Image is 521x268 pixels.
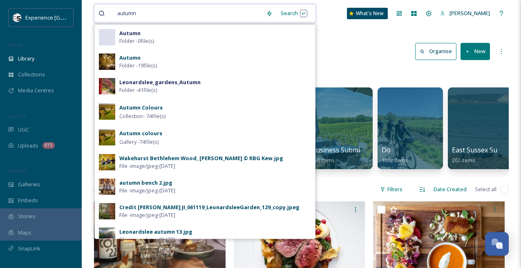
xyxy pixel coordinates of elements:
[8,42,22,48] span: MEDIA
[119,187,175,194] span: File - image/jpeg - [DATE]
[119,54,141,61] strong: Autumn
[119,162,175,170] span: File - image/jpeg - [DATE]
[119,236,175,243] span: File - image/jpeg - [DATE]
[376,181,407,197] div: Filters
[119,62,157,69] span: Folder - 19 file(s)
[415,43,461,60] a: Organise
[99,103,115,120] img: 5e083cb3-40b2-4d1b-b339-48918a3ebd14.jpg
[94,185,113,193] span: 513 file s
[99,154,115,170] img: 089e30e5-9ef1-4a00-b9bb-cf936c46dc69.jpg
[8,168,27,174] span: WIDGETS
[382,146,408,164] a: Do1092 items
[8,113,26,119] span: COLLECT
[18,142,38,150] span: Uploads
[18,197,38,204] span: Embeds
[436,5,494,21] a: [PERSON_NAME]
[42,142,55,149] div: 871
[99,228,115,244] img: 2e7ef312-8fa1-4c79-a157-e32913709ff8.jpg
[18,181,40,188] span: Galleries
[382,156,408,164] span: 1092 items
[461,43,490,60] button: New
[119,138,159,146] span: Gallery - 74 file(s)
[382,145,391,154] span: Do
[119,228,192,236] div: Leonardslee autumn 13.jpg
[18,245,40,252] span: SnapLink
[99,54,115,70] img: efc1fe3b-5d84-4797-aacd-a7a829b43a32.jpg
[99,203,115,219] img: f3f9c259-1f3b-4df5-83e1-d64f2b258759.jpg
[119,203,300,211] div: Credit [PERSON_NAME] JI_061119_LeonardsleeGarden_129_copy.jpeg
[18,126,29,134] span: UGC
[415,43,456,60] button: Organise
[18,87,54,94] span: Media Centres
[18,212,36,220] span: Stories
[99,179,115,195] img: 9e3b7a90-2434-4b69-99c2-0514c2d770af.jpg
[119,29,141,37] strong: Autumn
[452,156,475,164] span: 262 items
[18,55,34,63] span: Library
[25,13,106,21] span: Experience [GEOGRAPHIC_DATA]
[429,181,471,197] div: Date Created
[119,37,154,45] span: Folder - 0 file(s)
[119,104,163,111] strong: Autumn Colours
[18,71,45,78] span: Collections
[99,78,115,94] img: 05568c5c-7461-4f47-8e04-d9c1f5e0bc4f.jpg
[277,5,311,21] div: Search
[119,211,175,219] span: File - image/jpeg - [DATE]
[449,9,490,17] span: [PERSON_NAME]
[13,13,21,22] img: WSCC%20ES%20Socials%20Icon%20-%20Secondary%20-%20Black.jpg
[119,130,162,137] strong: Autumn colours
[119,179,172,187] div: autumn bench 2.jpg
[311,156,335,164] span: 396 items
[475,185,496,193] span: Select all
[311,145,380,154] span: Business Submissions
[119,154,283,162] div: Wakehurst Bethlehem Wood, [PERSON_NAME] © RBG Kew.jpg
[119,112,165,120] span: Collection - 74 file(s)
[119,86,157,94] span: Folder - 41 file(s)
[485,232,509,256] button: Open Chat
[311,146,380,164] a: Business Submissions396 items
[119,78,201,86] strong: Leonardslee_gardens_Autumn
[18,229,31,237] span: Maps
[347,8,388,19] a: What's New
[113,7,140,19] span: autumn
[99,129,115,145] img: 5e083cb3-40b2-4d1b-b339-48918a3ebd14.jpg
